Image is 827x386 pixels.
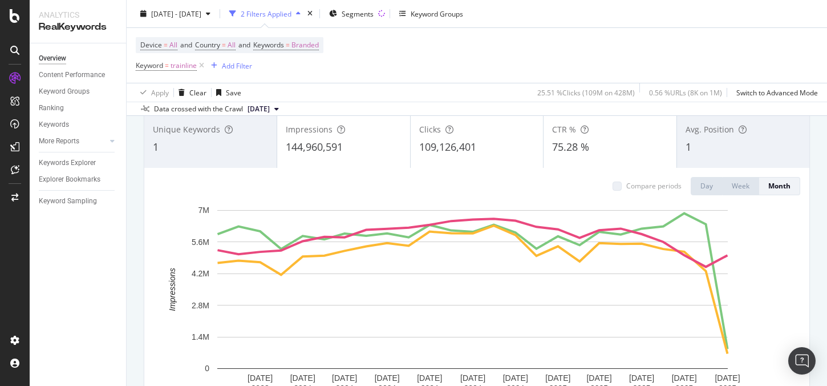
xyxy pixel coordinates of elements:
[192,238,209,247] text: 5.6M
[212,83,241,102] button: Save
[228,37,236,53] span: All
[39,21,117,34] div: RealKeywords
[305,8,315,19] div: times
[241,9,291,18] div: 2 Filters Applied
[169,37,177,53] span: All
[723,177,759,195] button: Week
[537,87,635,97] div: 25.51 % Clicks ( 109M on 428M )
[290,373,315,383] text: [DATE]
[39,174,100,186] div: Explorer Bookmarks
[39,135,107,147] a: More Reports
[629,373,654,383] text: [DATE]
[39,195,118,207] a: Keyword Sampling
[286,140,343,154] span: 144,960,591
[788,347,816,375] div: Open Intercom Messenger
[291,37,319,53] span: Branded
[39,195,97,207] div: Keyword Sampling
[759,177,800,195] button: Month
[286,40,290,50] span: =
[732,181,749,191] div: Week
[154,104,243,114] div: Data crossed with the Crawl
[586,373,611,383] text: [DATE]
[460,373,485,383] text: [DATE]
[140,40,162,50] span: Device
[552,140,589,154] span: 75.28 %
[736,87,818,97] div: Switch to Advanced Mode
[39,86,90,98] div: Keyword Groups
[168,268,177,311] text: Impressions
[375,373,400,383] text: [DATE]
[164,40,168,50] span: =
[151,9,201,18] span: [DATE] - [DATE]
[151,87,169,97] div: Apply
[417,373,442,383] text: [DATE]
[39,119,118,131] a: Keywords
[222,40,226,50] span: =
[325,5,378,23] button: Segments
[39,157,96,169] div: Keywords Explorer
[503,373,528,383] text: [DATE]
[626,181,682,191] div: Compare periods
[225,5,305,23] button: 2 Filters Applied
[39,135,79,147] div: More Reports
[39,69,105,81] div: Content Performance
[153,140,159,154] span: 1
[332,373,357,383] text: [DATE]
[545,373,570,383] text: [DATE]
[686,124,734,135] span: Avg. Position
[253,40,284,50] span: Keywords
[39,102,118,114] a: Ranking
[286,124,333,135] span: Impressions
[238,40,250,50] span: and
[248,104,270,114] span: 2025 Aug. 24th
[136,61,163,70] span: Keyword
[686,140,691,154] span: 1
[39,53,66,65] div: Overview
[192,301,209,310] text: 2.8M
[180,40,192,50] span: and
[165,61,169,70] span: =
[649,87,722,97] div: 0.56 % URLs ( 8K on 1M )
[192,269,209,278] text: 4.2M
[222,61,252,70] div: Add Filter
[39,157,118,169] a: Keywords Explorer
[715,373,740,383] text: [DATE]
[395,5,468,23] button: Keyword Groups
[39,86,118,98] a: Keyword Groups
[342,9,374,18] span: Segments
[39,69,118,81] a: Content Performance
[153,124,220,135] span: Unique Keywords
[39,174,118,186] a: Explorer Bookmarks
[243,102,283,116] button: [DATE]
[205,364,209,373] text: 0
[206,59,252,73] button: Add Filter
[136,83,169,102] button: Apply
[136,5,215,23] button: [DATE] - [DATE]
[39,119,69,131] div: Keywords
[552,124,576,135] span: CTR %
[248,373,273,383] text: [DATE]
[226,87,241,97] div: Save
[189,87,206,97] div: Clear
[672,373,697,383] text: [DATE]
[768,181,790,191] div: Month
[192,332,209,341] text: 1.4M
[419,140,476,154] span: 109,126,401
[171,58,197,74] span: trainline
[691,177,723,195] button: Day
[732,83,818,102] button: Switch to Advanced Mode
[39,53,118,65] a: Overview
[174,83,206,102] button: Clear
[419,124,441,135] span: Clicks
[198,206,209,215] text: 7M
[39,9,117,21] div: Analytics
[195,40,220,50] span: Country
[411,9,463,18] div: Keyword Groups
[700,181,713,191] div: Day
[39,102,64,114] div: Ranking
